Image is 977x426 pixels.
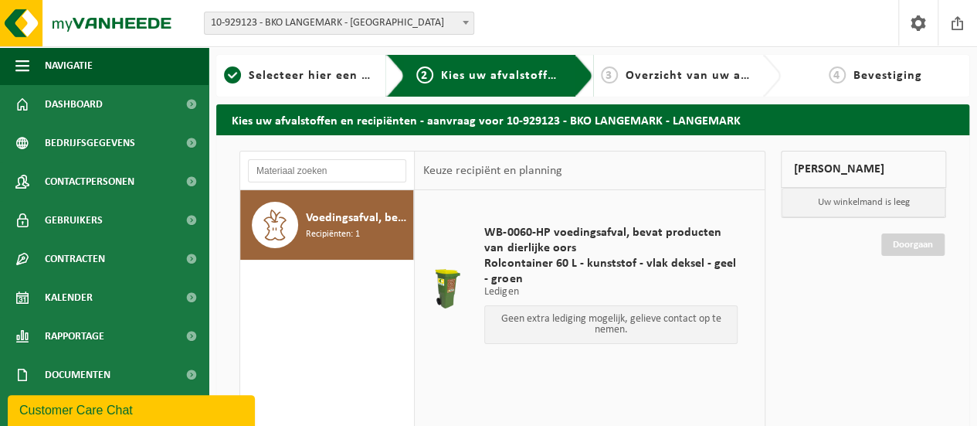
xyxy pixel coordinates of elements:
button: Voedingsafval, bevat producten van dierlijke oorsprong, onverpakt, categorie 3 Recipiënten: 1 [240,190,414,260]
a: Doorgaan [881,233,945,256]
span: Rapportage [45,317,104,356]
span: 2 [416,66,433,83]
span: Bevestiging [853,70,922,82]
span: Voedingsafval, bevat producten van dierlijke oorsprong, onverpakt, categorie 3 [306,209,409,227]
span: 3 [601,66,618,83]
span: 10-929123 - BKO LANGEMARK - LANGEMARK [205,12,473,34]
span: 4 [829,66,846,83]
span: 1 [224,66,241,83]
span: Kies uw afvalstoffen en recipiënten [441,70,653,82]
span: Kalender [45,278,93,317]
p: Geen extra lediging mogelijk, gelieve contact op te nemen. [493,314,729,336]
span: Overzicht van uw aanvraag [626,70,789,82]
span: Contracten [45,240,105,278]
span: Recipiënten: 1 [306,227,360,242]
a: 1Selecteer hier een vestiging [224,66,374,85]
span: Documenten [45,356,110,394]
div: [PERSON_NAME] [781,151,946,188]
span: Gebruikers [45,201,103,240]
span: Bedrijfsgegevens [45,124,135,162]
span: Contactpersonen [45,162,134,201]
h2: Kies uw afvalstoffen en recipiënten - aanvraag voor 10-929123 - BKO LANGEMARK - LANGEMARK [216,104,969,135]
span: Rolcontainer 60 L - kunststof - vlak deksel - geel - groen [484,256,738,287]
div: Keuze recipiënt en planning [415,152,569,190]
span: 10-929123 - BKO LANGEMARK - LANGEMARK [204,12,474,35]
span: WB-0060-HP voedingsafval, bevat producten van dierlijke oors [484,225,738,256]
input: Materiaal zoeken [248,159,406,182]
span: Selecteer hier een vestiging [249,70,416,82]
span: Navigatie [45,46,93,85]
p: Ledigen [484,287,738,298]
iframe: chat widget [8,392,258,426]
p: Uw winkelmand is leeg [782,188,945,217]
span: Dashboard [45,85,103,124]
